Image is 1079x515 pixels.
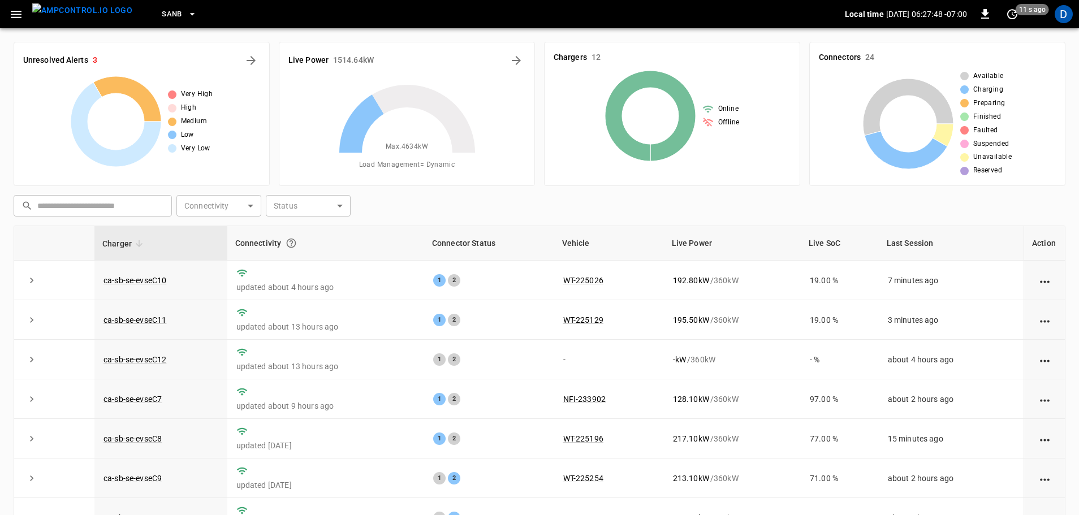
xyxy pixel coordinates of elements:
a: NFI-233902 [563,395,606,404]
th: Last Session [879,226,1024,261]
span: Load Management = Dynamic [359,159,455,171]
button: Energy Overview [507,51,525,70]
a: ca-sb-se-evseC7 [103,395,162,404]
div: action cell options [1038,433,1052,444]
span: Offline [718,117,740,128]
p: [DATE] 06:27:48 -07:00 [886,8,967,20]
div: 2 [448,314,460,326]
div: / 360 kW [673,473,792,484]
span: Reserved [973,165,1002,176]
td: about 2 hours ago [879,458,1024,498]
h6: 3 [93,54,97,67]
a: ca-sb-se-evseC9 [103,474,162,483]
h6: Unresolved Alerts [23,54,88,67]
div: 1 [433,353,446,366]
img: ampcontrol.io logo [32,3,132,18]
a: ca-sb-se-evseC8 [103,434,162,443]
span: Preparing [973,98,1005,109]
span: SanB [162,8,182,21]
div: 2 [448,353,460,366]
span: Low [181,129,194,141]
div: 1 [433,393,446,405]
p: 217.10 kW [673,433,709,444]
a: ca-sb-se-evseC11 [103,315,166,324]
button: Connection between the charger and our software. [281,233,301,253]
a: WT-225026 [563,276,603,285]
h6: 1514.64 kW [333,54,374,67]
div: 2 [448,274,460,287]
td: 97.00 % [801,379,879,419]
div: Connectivity [235,233,416,253]
p: updated [DATE] [236,479,415,491]
p: updated [DATE] [236,440,415,451]
span: Suspended [973,139,1009,150]
td: about 2 hours ago [879,379,1024,419]
td: about 4 hours ago [879,340,1024,379]
span: Max. 4634 kW [386,141,428,153]
span: Faulted [973,125,998,136]
th: Live Power [664,226,801,261]
div: 2 [448,472,460,484]
div: / 360 kW [673,354,792,365]
button: expand row [23,470,40,487]
h6: 12 [592,51,601,64]
p: - kW [673,354,686,365]
th: Vehicle [554,226,664,261]
span: 11 s ago [1016,4,1049,15]
span: Online [718,103,739,115]
a: WT-225254 [563,474,603,483]
div: / 360 kW [673,393,792,405]
td: 7 minutes ago [879,261,1024,300]
div: profile-icon [1055,5,1073,23]
p: updated about 13 hours ago [236,321,415,332]
td: 71.00 % [801,458,879,498]
span: Very High [181,89,213,100]
h6: Live Power [288,54,329,67]
a: ca-sb-se-evseC10 [103,276,166,285]
span: Unavailable [973,152,1012,163]
td: 19.00 % [801,300,879,340]
div: / 360 kW [673,433,792,444]
td: 3 minutes ago [879,300,1024,340]
p: 195.50 kW [673,314,709,326]
button: SanB [157,3,201,25]
td: - % [801,340,879,379]
a: ca-sb-se-evseC12 [103,355,166,364]
button: expand row [23,430,40,447]
td: 77.00 % [801,419,879,458]
p: 128.10 kW [673,393,709,405]
span: Very Low [181,143,210,154]
div: 1 [433,432,446,445]
div: 1 [433,472,446,484]
h6: Chargers [554,51,587,64]
button: expand row [23,311,40,328]
div: / 360 kW [673,314,792,326]
td: 15 minutes ago [879,419,1024,458]
p: 192.80 kW [673,275,709,286]
span: Charging [973,84,1003,96]
div: 1 [433,274,446,287]
th: Action [1024,226,1065,261]
p: updated about 4 hours ago [236,282,415,293]
div: 2 [448,432,460,445]
td: - [554,340,664,379]
p: 213.10 kW [673,473,709,484]
div: / 360 kW [673,275,792,286]
span: High [181,102,197,114]
a: WT-225196 [563,434,603,443]
button: expand row [23,351,40,368]
div: action cell options [1038,473,1052,484]
div: action cell options [1038,275,1052,286]
button: All Alerts [242,51,260,70]
div: 1 [433,314,446,326]
th: Connector Status [424,226,554,261]
span: Charger [102,237,146,250]
span: Available [973,71,1004,82]
button: expand row [23,391,40,408]
p: Local time [845,8,884,20]
p: updated about 13 hours ago [236,361,415,372]
h6: Connectors [819,51,861,64]
div: action cell options [1038,393,1052,405]
div: action cell options [1038,354,1052,365]
div: 2 [448,393,460,405]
